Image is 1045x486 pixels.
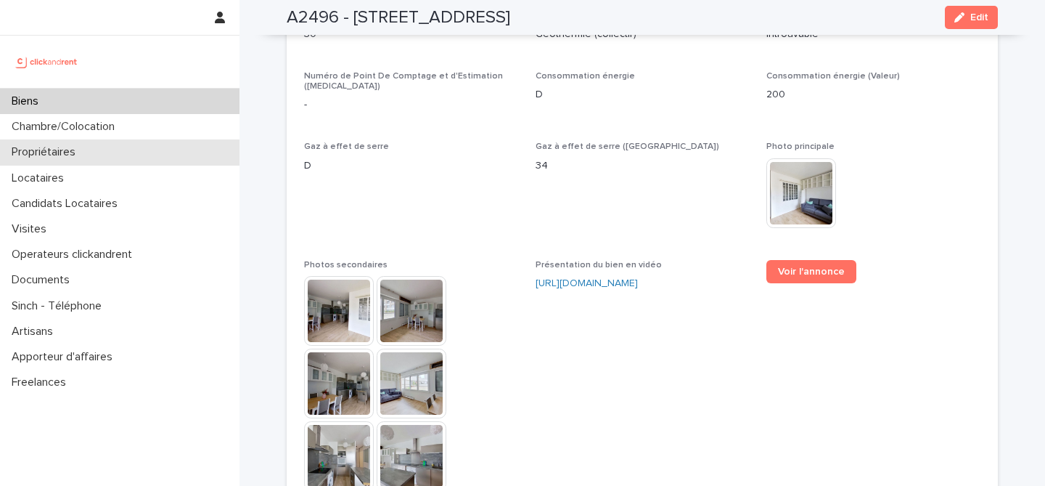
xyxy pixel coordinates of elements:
img: UCB0brd3T0yccxBKYDjQ [12,47,82,76]
span: Gaz à effet de serre [304,142,389,151]
p: Documents [6,273,81,287]
p: D [304,158,518,174]
span: Numéro de Point De Comptage et d'Estimation ([MEDICAL_DATA]) [304,72,503,91]
span: Présentation du bien en vidéo [536,261,662,270]
p: Artisans [6,325,65,339]
a: Voir l'annonce [766,260,856,283]
span: Voir l'annonce [778,267,845,277]
span: Photos secondaires [304,261,388,270]
span: Edit [970,12,988,23]
span: Gaz à effet de serre ([GEOGRAPHIC_DATA]) [536,142,719,151]
p: Freelances [6,376,78,389]
p: Visites [6,222,58,236]
p: 200 [766,87,980,102]
p: - [304,97,518,113]
h2: A2496 - [STREET_ADDRESS] [287,7,510,28]
button: Edit [945,6,998,29]
p: Sinch - Téléphone [6,299,113,313]
a: [URL][DOMAIN_NAME] [536,278,638,288]
p: Operateurs clickandrent [6,248,144,262]
p: Biens [6,94,50,108]
p: D [536,87,750,102]
span: Consommation énergie [536,72,635,81]
span: Photo principale [766,142,835,151]
span: Consommation énergie (Valeur) [766,72,900,81]
p: Propriétaires [6,145,87,159]
p: 34 [536,158,750,174]
p: Apporteur d'affaires [6,350,124,364]
p: Chambre/Colocation [6,120,126,134]
p: Locataires [6,171,75,185]
p: Candidats Locataires [6,197,129,211]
